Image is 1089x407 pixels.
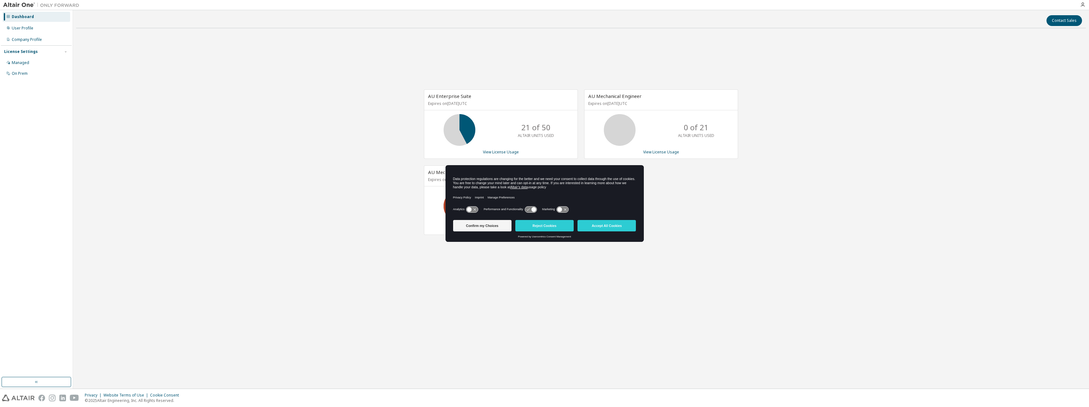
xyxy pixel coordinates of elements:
img: facebook.svg [38,395,45,401]
span: AU Mechanical Engineer [428,169,481,175]
div: Website Terms of Use [103,393,150,398]
p: ALTAIR UNITS USED [678,133,714,138]
img: Altair One [3,2,82,8]
div: License Settings [4,49,38,54]
div: Company Profile [12,37,42,42]
button: Contact Sales [1046,15,1082,26]
span: AU Mechanical Engineer [588,93,642,99]
img: altair_logo.svg [2,395,35,401]
div: Privacy [85,393,103,398]
img: linkedin.svg [59,395,66,401]
div: Dashboard [12,14,34,19]
p: © 2025 Altair Engineering, Inc. All Rights Reserved. [85,398,183,403]
p: 0 of 21 [684,122,709,133]
p: Expires on [DATE] UTC [428,177,572,182]
div: Cookie Consent [150,393,183,398]
img: youtube.svg [70,395,79,401]
p: Expires on [DATE] UTC [588,101,732,106]
a: View License Usage [643,149,679,155]
div: Managed [12,60,29,65]
a: View License Usage [483,149,519,155]
p: ALTAIR UNITS USED [518,133,554,138]
img: instagram.svg [49,395,56,401]
span: AU Enterprise Suite [428,93,471,99]
div: On Prem [12,71,28,76]
div: User Profile [12,26,33,31]
p: Expires on [DATE] UTC [428,101,572,106]
p: 21 of 50 [521,122,551,133]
